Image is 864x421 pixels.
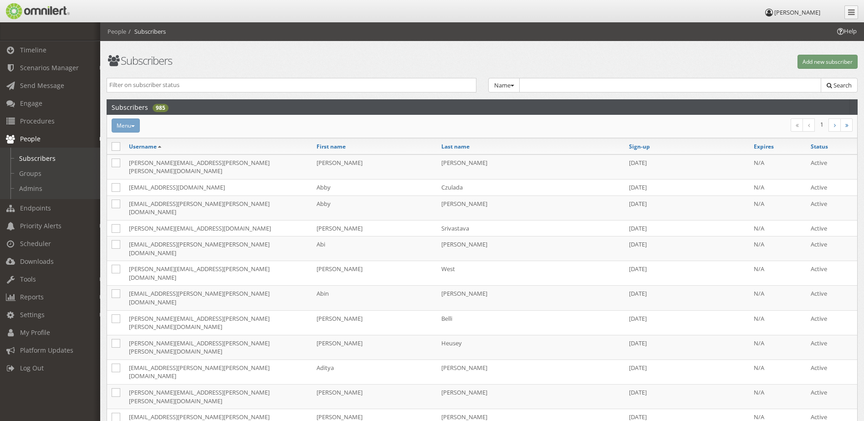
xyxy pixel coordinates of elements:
td: Active [806,236,857,261]
td: Belli [437,310,624,335]
a: Last [840,118,853,132]
td: Active [806,220,857,236]
input: Filter on subscriber status [109,81,474,89]
span: Log Out [20,364,44,372]
span: Endpoints [20,204,51,212]
span: Tools [20,275,36,283]
a: Username [129,143,157,150]
td: [DATE] [624,236,749,261]
td: West [437,261,624,286]
span: Engage [20,99,42,108]
span: Downloads [20,257,54,266]
td: Active [806,195,857,220]
span: Scheduler [20,239,51,248]
a: Previous [803,118,815,132]
a: Last name [441,143,470,150]
td: [PERSON_NAME] [312,154,437,180]
td: Heusey [437,335,624,359]
span: Timeline [20,46,46,54]
button: Name [488,78,520,93]
a: First name [317,143,346,150]
td: Active [806,310,857,335]
td: [DATE] [624,220,749,236]
td: N/A [749,220,806,236]
td: [PERSON_NAME][EMAIL_ADDRESS][PERSON_NAME][PERSON_NAME][DOMAIN_NAME] [124,335,312,359]
td: Active [806,335,857,359]
td: [PERSON_NAME][EMAIL_ADDRESS][PERSON_NAME][PERSON_NAME][DOMAIN_NAME] [124,310,312,335]
a: Expires [754,143,774,150]
td: [PERSON_NAME] [437,195,624,220]
td: N/A [749,154,806,180]
td: N/A [749,236,806,261]
td: [EMAIL_ADDRESS][DOMAIN_NAME] [124,179,312,195]
td: Active [806,179,857,195]
td: Abi [312,236,437,261]
td: [DATE] [624,359,749,384]
td: [DATE] [624,310,749,335]
td: [EMAIL_ADDRESS][PERSON_NAME][PERSON_NAME][DOMAIN_NAME] [124,286,312,310]
td: Active [806,261,857,286]
td: [PERSON_NAME] [312,384,437,409]
td: Abby [312,179,437,195]
td: Czulada [437,179,624,195]
span: Settings [20,310,45,319]
td: Active [806,286,857,310]
td: N/A [749,286,806,310]
td: [PERSON_NAME] [437,286,624,310]
a: Collapse Menu [844,5,858,19]
span: Search [833,81,852,89]
td: [DATE] [624,384,749,409]
td: [PERSON_NAME][EMAIL_ADDRESS][PERSON_NAME][PERSON_NAME][DOMAIN_NAME] [124,154,312,180]
a: Sign-up [629,143,650,150]
span: Procedures [20,117,55,125]
a: First [791,118,803,132]
li: People [107,27,126,36]
td: [PERSON_NAME][EMAIL_ADDRESS][DOMAIN_NAME] [124,220,312,236]
div: 985 [153,104,169,112]
span: Priority Alerts [20,221,61,230]
span: People [20,134,41,143]
span: Scenarios Manager [20,63,79,72]
td: [PERSON_NAME][EMAIL_ADDRESS][PERSON_NAME][PERSON_NAME][DOMAIN_NAME] [124,384,312,409]
td: N/A [749,359,806,384]
td: Aditya [312,359,437,384]
td: N/A [749,335,806,359]
td: N/A [749,195,806,220]
td: [PERSON_NAME][EMAIL_ADDRESS][PERSON_NAME][DOMAIN_NAME] [124,261,312,286]
h2: Subscribers [112,100,148,114]
td: [DATE] [624,195,749,220]
td: [EMAIL_ADDRESS][PERSON_NAME][PERSON_NAME][DOMAIN_NAME] [124,359,312,384]
td: [DATE] [624,154,749,180]
td: Active [806,384,857,409]
li: Subscribers [126,27,166,36]
td: Active [806,359,857,384]
td: [EMAIL_ADDRESS][PERSON_NAME][PERSON_NAME][DOMAIN_NAME] [124,236,312,261]
span: Help [836,27,857,36]
span: Send Message [20,81,64,90]
td: [PERSON_NAME] [437,384,624,409]
td: [DATE] [624,179,749,195]
td: [PERSON_NAME] [437,359,624,384]
td: Srivastava [437,220,624,236]
td: [PERSON_NAME] [312,220,437,236]
img: Omnilert [5,3,70,19]
td: Active [806,154,857,180]
td: N/A [749,384,806,409]
button: Search [821,78,858,93]
td: Abby [312,195,437,220]
button: Add new subscriber [798,55,858,69]
td: [PERSON_NAME] [312,335,437,359]
span: [PERSON_NAME] [774,8,820,16]
td: Abin [312,286,437,310]
td: N/A [749,179,806,195]
span: Help [20,6,39,15]
td: [DATE] [624,335,749,359]
a: Status [811,143,828,150]
td: [PERSON_NAME] [312,261,437,286]
span: Platform Updates [20,346,73,354]
h1: Subscribers [107,55,476,67]
td: [EMAIL_ADDRESS][PERSON_NAME][PERSON_NAME][DOMAIN_NAME] [124,195,312,220]
td: [DATE] [624,286,749,310]
td: [PERSON_NAME] [437,154,624,180]
td: [PERSON_NAME] [312,310,437,335]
